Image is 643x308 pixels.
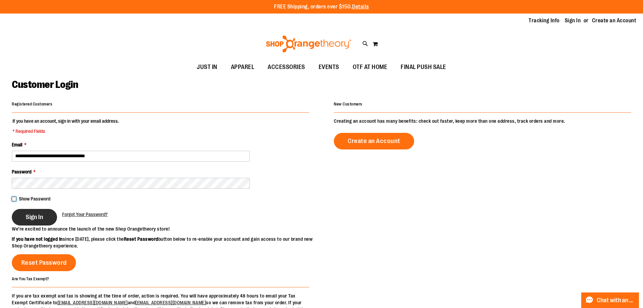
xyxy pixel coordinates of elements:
[346,60,394,75] a: OTF AT HOME
[12,128,119,135] span: * Required Fields
[353,60,387,75] span: OTF AT HOME
[265,35,352,52] img: Shop Orangetheory
[190,60,224,75] a: JUST IN
[319,60,339,75] span: EVENTS
[581,292,639,308] button: Chat with an Expert
[274,3,369,11] p: FREE Shipping, orders over $150.
[592,17,637,24] a: Create an Account
[12,142,22,147] span: Email
[57,300,128,305] a: [EMAIL_ADDRESS][DOMAIN_NAME]
[19,196,50,202] span: Show Password
[334,118,631,124] p: Creating an account has many benefits: check out faster, keep more than one address, track orders...
[312,60,346,75] a: EVENTS
[231,60,254,75] span: APPAREL
[12,276,49,281] strong: Are You Tax Exempt?
[597,297,635,304] span: Chat with an Expert
[529,17,560,24] a: Tracking Info
[12,118,119,135] legend: If you have an account, sign in with your email address.
[261,60,312,75] a: ACCESSORIES
[224,60,261,75] a: APPAREL
[12,169,31,174] span: Password
[268,60,305,75] span: ACCESSORIES
[12,254,76,271] a: Reset Password
[62,211,108,218] a: Forgot Your Password?
[12,236,322,249] p: since [DATE], please click the button below to re-enable your account and gain access to our bran...
[12,226,322,232] p: We’re excited to announce the launch of the new Shop Orangetheory store!
[401,60,446,75] span: FINAL PUSH SALE
[124,236,158,242] strong: Reset Password
[135,300,206,305] a: [EMAIL_ADDRESS][DOMAIN_NAME]
[21,259,67,266] span: Reset Password
[334,102,363,106] strong: New Customers
[352,4,369,10] a: Details
[348,137,400,145] span: Create an Account
[12,236,63,242] strong: If you have not logged in
[12,102,52,106] strong: Registered Customers
[394,60,453,75] a: FINAL PUSH SALE
[334,133,414,149] a: Create an Account
[197,60,217,75] span: JUST IN
[565,17,581,24] a: Sign In
[12,79,78,90] span: Customer Login
[12,209,57,226] button: Sign In
[26,213,43,221] span: Sign In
